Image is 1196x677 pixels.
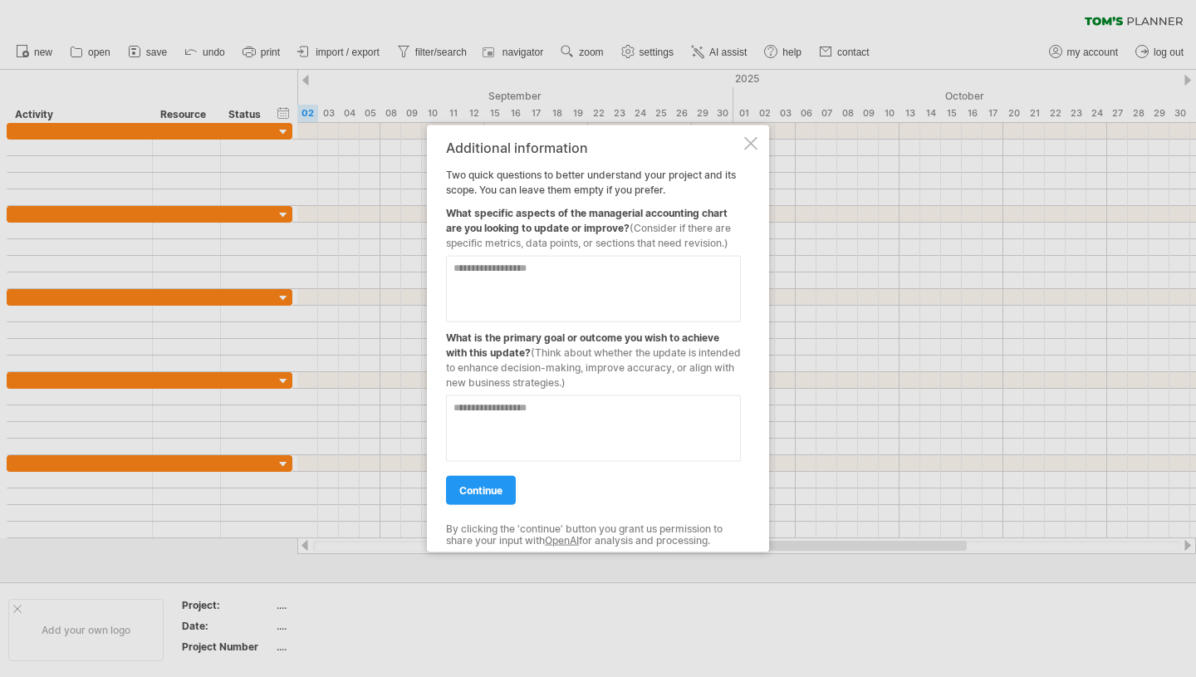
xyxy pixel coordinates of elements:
[446,197,741,250] div: What specific aspects of the managerial accounting chart are you looking to update or improve?
[446,346,741,388] span: (Think about whether the update is intended to enhance decision-making, improve accuracy, or alig...
[446,321,741,390] div: What is the primary goal or outcome you wish to achieve with this update?
[446,475,516,504] a: continue
[446,140,741,537] div: Two quick questions to better understand your project and its scope. You can leave them empty if ...
[459,483,502,496] span: continue
[446,140,741,155] div: Additional information
[446,522,741,547] div: By clicking the 'continue' button you grant us permission to share your input with for analysis a...
[545,534,579,547] a: OpenAI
